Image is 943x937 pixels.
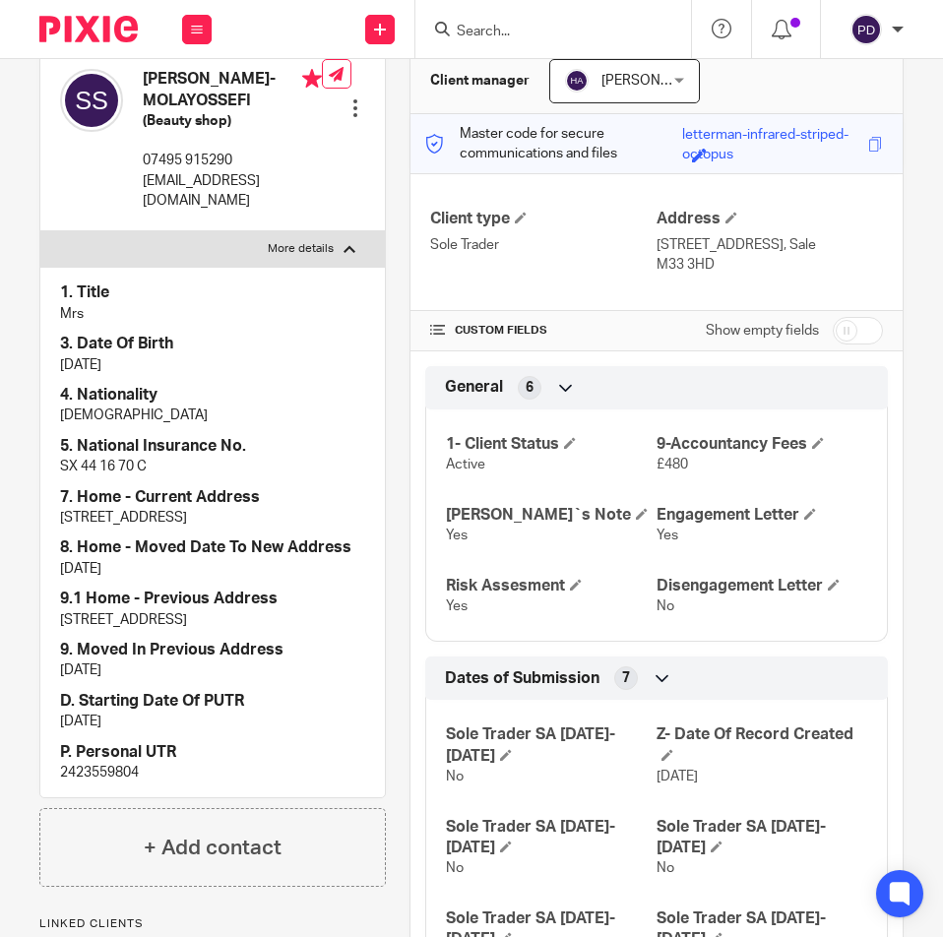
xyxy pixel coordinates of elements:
p: M33 3HD [657,255,883,275]
span: No [446,770,464,783]
p: Mrs [60,304,365,324]
p: [STREET_ADDRESS] [60,508,365,528]
p: Linked clients [39,916,386,932]
span: No [657,861,674,875]
h4: 9. Moved In Previous Address [60,640,365,660]
img: svg%3E [850,14,882,45]
p: Sole Trader [430,235,657,255]
h4: 8. Home - Moved Date To New Address [60,537,365,558]
img: svg%3E [60,69,123,132]
p: Master code for secure communications and files [425,124,682,164]
span: Active [446,458,485,471]
h4: 3. Date Of Birth [60,334,365,354]
p: [STREET_ADDRESS], Sale [657,235,883,255]
span: Yes [446,599,468,613]
h4: Address [657,209,883,229]
span: 6 [526,378,534,398]
span: Dates of Submission [445,668,599,689]
p: More details [268,241,334,257]
h5: (Beauty shop) [143,111,322,131]
i: Primary [302,69,322,89]
span: 7 [622,668,630,688]
h4: + Add contact [144,833,282,863]
h4: Sole Trader SA [DATE]-[DATE] [446,817,657,859]
span: [DATE] [657,770,698,783]
p: SX 44 16 70 C [60,457,365,476]
h4: Z- Date Of Record Created [657,724,867,767]
span: No [657,599,674,613]
span: General [445,377,503,398]
h4: Disengagement Letter [657,576,867,596]
h4: 9.1 Home - Previous Address [60,589,365,609]
h4: Sole Trader SA [DATE]-[DATE] [657,817,867,859]
p: 07495 915290 [143,151,322,170]
img: Pixie [39,16,138,42]
h4: P. Personal UTR [60,742,365,763]
p: 2423559804 [60,763,365,782]
p: [DEMOGRAPHIC_DATA] [60,406,365,425]
label: Show empty fields [706,321,819,341]
h4: Sole Trader SA [DATE]-[DATE] [446,724,657,767]
p: [DATE] [60,355,365,375]
h4: 1- Client Status [446,434,657,455]
p: [EMAIL_ADDRESS][DOMAIN_NAME] [143,171,322,212]
p: [DATE] [60,559,365,579]
h4: 9-Accountancy Fees [657,434,867,455]
span: No [446,861,464,875]
p: [DATE] [60,660,365,680]
h4: 5. National Insurance No. [60,436,365,457]
p: [DATE] [60,712,365,731]
img: svg%3E [565,69,589,93]
h4: 1. Title [60,282,365,303]
div: letterman-infrared-striped-octopus [682,125,863,148]
h4: 4. Nationality [60,385,365,406]
p: [STREET_ADDRESS] [60,610,365,630]
h4: Engagement Letter [657,505,867,526]
h4: [PERSON_NAME]-MOLAYOSSEFI [143,69,322,111]
h3: Client manager [430,71,530,91]
h4: Client type [430,209,657,229]
h4: 7. Home - Current Address [60,487,365,508]
span: Yes [657,529,678,542]
span: £480 [657,458,688,471]
h4: D. Starting Date Of PUTR [60,691,365,712]
h4: Risk Assesment [446,576,657,596]
h4: CUSTOM FIELDS [430,323,657,339]
span: Yes [446,529,468,542]
span: [PERSON_NAME] [601,74,710,88]
h4: [PERSON_NAME]`s Note [446,505,657,526]
input: Search [455,24,632,41]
